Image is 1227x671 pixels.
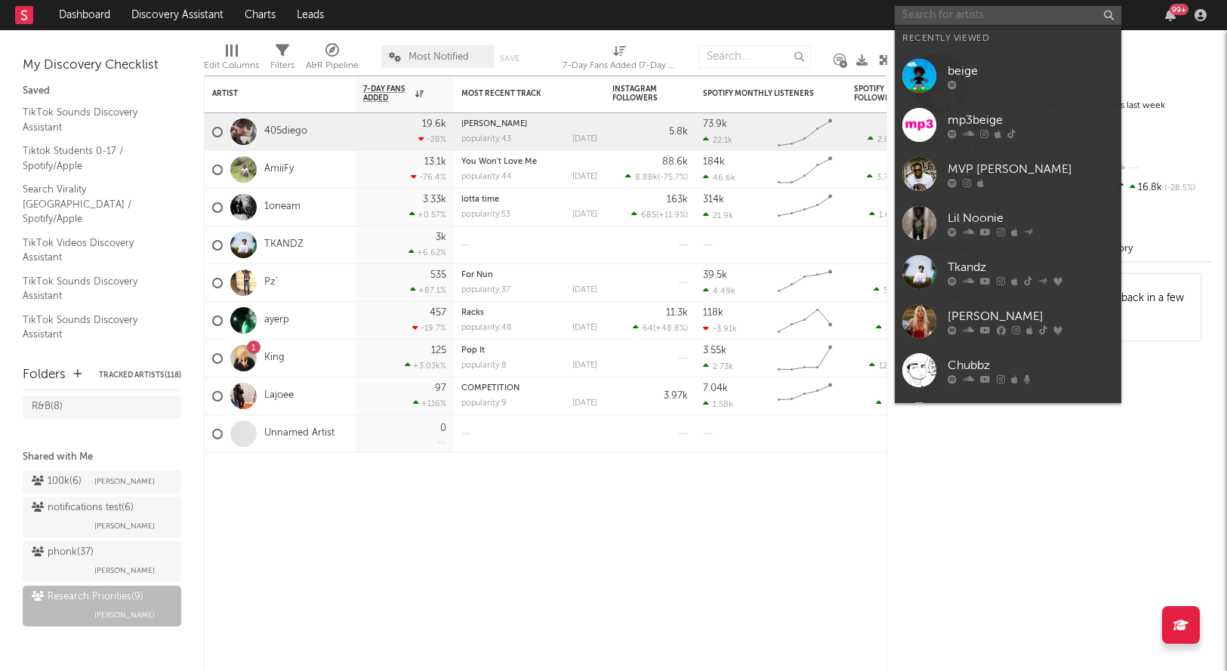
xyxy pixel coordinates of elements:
div: Saved [23,82,181,100]
svg: Chart title [771,302,839,340]
span: +48.8 % [655,325,686,333]
div: 163k [667,195,688,205]
div: 7.04k [703,383,728,393]
a: lotta time [461,195,499,204]
div: My Discovery Checklist [23,57,181,75]
a: TikTok Videos Discovery Assistant [23,235,166,266]
div: R&B ( 8 ) [32,398,63,416]
div: lotta time [461,195,597,204]
a: Pop It [461,346,485,355]
div: 3.55k [703,346,726,356]
div: 535 [430,270,446,280]
div: 19.6k [422,119,446,129]
div: ( ) [876,323,929,333]
div: -76.4 % [411,172,446,182]
div: [DATE] [572,211,597,219]
svg: Chart title [771,151,839,189]
span: 8.88k [635,174,658,182]
span: +11.9 % [658,211,686,220]
div: 100k ( 6 ) [32,472,82,491]
a: You Won't Love Me [461,158,537,166]
div: 88.6k [662,157,688,167]
div: Lil Noonie [948,209,1114,227]
a: TikTok Sounds Discovery Assistant [23,312,166,343]
button: 99+ [1165,9,1176,21]
div: Filters [270,38,294,82]
svg: Chart title [771,264,839,302]
div: [DATE] [572,286,597,294]
div: Chubbz [948,356,1114,374]
div: ( ) [869,361,929,371]
a: AmiiFy [264,163,294,176]
a: TikTok Sounds Discovery Assistant [23,104,166,135]
div: popularity: 43 [461,135,511,143]
div: [PERSON_NAME] [948,307,1114,325]
div: ( ) [631,210,688,220]
div: beige [948,62,1114,80]
div: 314k [703,195,724,205]
span: 125 [879,362,892,371]
div: 457 [430,308,446,318]
div: +87.1 % [410,285,446,295]
div: popularity: 8 [461,362,507,370]
svg: Chart title [771,113,839,151]
div: 7-Day Fans Added (7-Day Fans Added) [563,57,676,75]
div: 46.6k [703,173,735,183]
div: Edit Columns [204,57,259,75]
span: -75.7 % [660,174,686,182]
div: 0 [440,423,446,433]
span: Most Notified [408,52,469,62]
div: 97 [435,383,446,393]
span: 7-Day Fans Added [363,85,412,103]
a: [PERSON_NAME] [895,297,1121,346]
span: [PERSON_NAME] [94,517,155,535]
a: King [895,395,1121,444]
div: 73.9k [703,119,727,129]
div: 21.9k [703,211,733,220]
span: 1.61k [879,211,899,220]
input: Search... [698,45,812,68]
div: 125 [431,346,446,356]
div: popularity: 44 [461,173,512,181]
a: Lajoee [264,389,294,402]
div: 184k [703,157,725,167]
span: -28.5 % [1162,184,1195,192]
div: popularity: 9 [461,399,507,408]
span: [PERSON_NAME] [94,562,155,580]
div: Recently Viewed [902,29,1114,48]
div: +116 % [413,399,446,408]
span: 535 [883,287,897,295]
div: You Won't Love Me [461,158,597,166]
a: COMPETITION [461,384,519,392]
div: 4.49k [703,286,735,296]
a: 100k(6)[PERSON_NAME] [23,470,181,493]
span: 685 [641,211,656,220]
a: Lil Noonie [895,199,1121,248]
div: Pop It [461,346,597,355]
a: Chubbz [895,346,1121,395]
a: MVP [PERSON_NAME] [895,149,1121,199]
div: Artist [212,89,325,98]
div: COMPETITION [461,384,597,392]
span: [PERSON_NAME] [94,472,155,491]
a: Research Priorities(9)[PERSON_NAME] [23,586,181,626]
a: TKANDZ [264,239,304,251]
a: mp3beige [895,100,1121,149]
a: TikTok Sounds Discovery Assistant [23,273,166,304]
div: 3.33k [423,195,446,205]
button: Save [500,54,519,63]
div: Instagram Followers [612,85,665,103]
div: ( ) [869,210,929,220]
svg: Chart title [771,189,839,226]
div: 3k [436,232,446,242]
div: -19.7 % [412,323,446,333]
div: notifications test ( 6 ) [32,499,134,517]
div: 7-Day Fans Added (7-Day Fans Added) [563,38,676,82]
div: -3.91k [703,324,737,334]
div: Research Priorities ( 9 ) [32,588,143,606]
a: notifications test(6)[PERSON_NAME] [23,497,181,537]
span: 271 [886,325,899,333]
div: 5.8k [669,127,688,137]
div: Shared with Me [23,448,181,466]
div: ( ) [876,399,929,408]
